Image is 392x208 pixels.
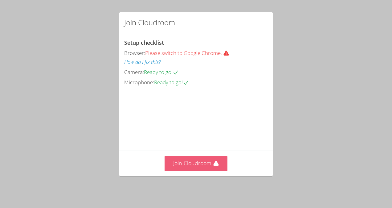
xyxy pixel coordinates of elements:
span: Browser: [124,49,145,56]
span: Setup checklist [124,39,164,46]
button: How do I fix this? [124,58,161,67]
span: Please switch to Google Chrome. [145,49,232,56]
h2: Join Cloudroom [124,17,175,28]
button: Join Cloudroom [165,156,228,171]
span: Ready to go! [154,79,189,86]
span: Ready to go! [144,69,179,76]
span: Camera: [124,69,144,76]
span: Microphone: [124,79,154,86]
